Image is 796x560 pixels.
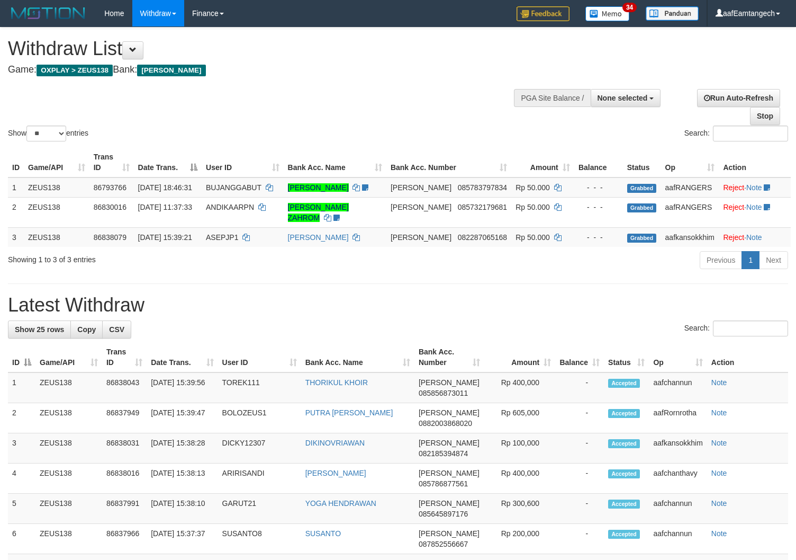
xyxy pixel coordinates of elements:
td: ZEUS138 [35,433,102,464]
td: 3 [8,433,35,464]
th: Date Trans.: activate to sort column ascending [147,342,218,372]
span: 34 [622,3,637,12]
span: [PERSON_NAME] [391,183,451,192]
span: Grabbed [627,184,657,193]
td: Rp 400,000 [484,372,555,403]
td: 86837966 [102,524,147,554]
span: Rp 50.000 [515,233,550,242]
td: 1 [8,177,24,198]
a: PUTRA [PERSON_NAME] [305,408,393,417]
select: Showentries [26,126,66,141]
a: Note [746,233,762,242]
span: ASEPJP1 [206,233,238,242]
td: - [555,372,604,403]
td: aafchanthavy [649,464,707,494]
td: aafkansokkhim [661,227,719,247]
td: Rp 100,000 [484,433,555,464]
th: User ID: activate to sort column ascending [202,147,284,177]
td: - [555,494,604,524]
th: Bank Acc. Number: activate to sort column ascending [386,147,511,177]
th: Action [719,147,791,177]
img: Button%20Memo.svg [585,6,630,21]
a: [PERSON_NAME] [288,183,349,192]
td: [DATE] 15:38:13 [147,464,218,494]
span: [DATE] 18:46:31 [138,183,192,192]
span: Accepted [608,439,640,448]
td: aafkansokkhim [649,433,707,464]
img: MOTION_logo.png [8,5,88,21]
td: ZEUS138 [35,524,102,554]
span: Grabbed [627,234,657,243]
input: Search: [713,126,788,141]
td: BOLOZEUS1 [218,403,301,433]
span: [PERSON_NAME] [419,529,480,538]
td: TOREK111 [218,372,301,403]
span: Copy 085786877561 to clipboard [419,479,468,488]
a: [PERSON_NAME] [288,233,349,242]
td: - [555,524,604,554]
span: Accepted [608,500,640,509]
td: aafRANGERS [661,177,719,198]
a: DIKINOVRIAWAN [305,439,365,447]
a: Note [711,469,727,477]
a: THORIKUL KHOIR [305,378,368,387]
a: Note [711,529,727,538]
th: Amount: activate to sort column ascending [484,342,555,372]
td: [DATE] 15:39:56 [147,372,218,403]
td: ZEUS138 [24,227,89,247]
td: · [719,197,791,227]
span: 86793766 [94,183,126,192]
td: Rp 300,600 [484,494,555,524]
span: Copy 082185394874 to clipboard [419,449,468,458]
a: Note [711,378,727,387]
td: GARUT21 [218,494,301,524]
a: Reject [723,203,744,211]
a: Note [746,183,762,192]
th: Action [707,342,788,372]
a: Run Auto-Refresh [697,89,780,107]
th: Balance [574,147,623,177]
span: [DATE] 15:39:21 [138,233,192,242]
td: · [719,177,791,198]
span: Copy 085645897176 to clipboard [419,510,468,518]
td: ZEUS138 [24,197,89,227]
td: aafchannun [649,372,707,403]
span: Copy 085732179681 to clipboard [458,203,507,211]
a: Note [711,499,727,508]
th: Game/API: activate to sort column ascending [35,342,102,372]
span: [PERSON_NAME] [419,408,480,417]
th: Date Trans.: activate to sort column descending [134,147,202,177]
th: Op: activate to sort column ascending [661,147,719,177]
img: panduan.png [646,6,699,21]
span: Accepted [608,530,640,539]
span: Accepted [608,379,640,388]
div: PGA Site Balance / [514,89,590,107]
th: Game/API: activate to sort column ascending [24,147,89,177]
h1: Withdraw List [8,38,520,59]
td: ZEUS138 [35,372,102,403]
a: Show 25 rows [8,321,71,339]
td: · [719,227,791,247]
span: Accepted [608,409,640,418]
td: 3 [8,227,24,247]
td: [DATE] 15:39:47 [147,403,218,433]
input: Search: [713,321,788,336]
label: Show entries [8,126,88,141]
td: 2 [8,197,24,227]
td: 86838043 [102,372,147,403]
a: Reject [723,233,744,242]
td: [DATE] 15:37:37 [147,524,218,554]
td: Rp 200,000 [484,524,555,554]
a: Note [711,408,727,417]
a: 1 [741,251,759,269]
span: Copy 085856873011 to clipboard [419,389,468,397]
a: Note [746,203,762,211]
td: SUSANTO8 [218,524,301,554]
span: [DATE] 11:37:33 [138,203,192,211]
td: 1 [8,372,35,403]
th: Bank Acc. Number: activate to sort column ascending [414,342,484,372]
a: Next [759,251,788,269]
th: Amount: activate to sort column ascending [511,147,574,177]
td: aafRornrotha [649,403,707,433]
span: Show 25 rows [15,325,64,334]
